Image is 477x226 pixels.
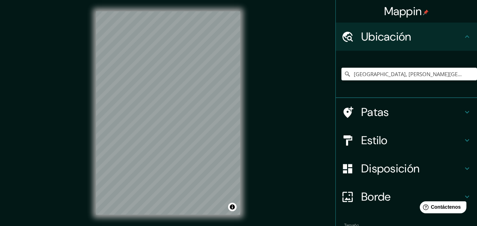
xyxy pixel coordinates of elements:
[336,126,477,154] div: Estilo
[336,183,477,211] div: Borde
[361,133,388,148] font: Estilo
[341,68,477,80] input: Elige tu ciudad o zona
[423,10,429,15] img: pin-icon.png
[361,161,419,176] font: Disposición
[361,29,411,44] font: Ubicación
[414,198,469,218] iframe: Lanzador de widgets de ayuda
[96,11,240,215] canvas: Mapa
[361,189,391,204] font: Borde
[336,23,477,51] div: Ubicación
[336,154,477,183] div: Disposición
[361,105,389,120] font: Patas
[228,203,237,211] button: Activar o desactivar atribución
[384,4,422,19] font: Mappin
[336,98,477,126] div: Patas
